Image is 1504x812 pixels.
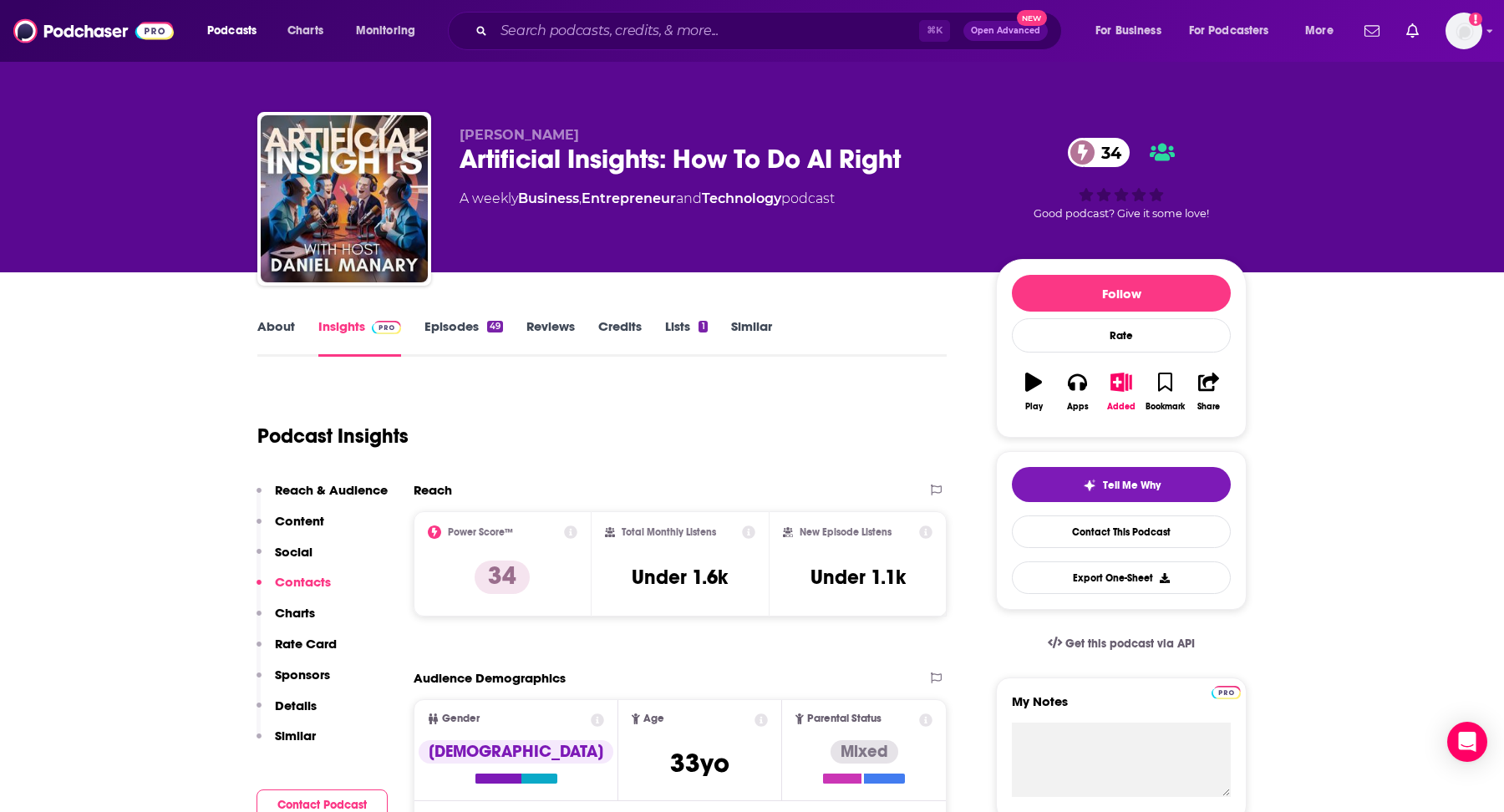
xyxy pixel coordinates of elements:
[807,713,882,724] span: Parental Status
[275,482,388,498] p: Reach & Audience
[1012,693,1231,723] label: My Notes
[996,127,1247,231] div: 34Good podcast? Give it some love!
[1447,722,1487,762] div: Open Intercom Messenger
[1400,17,1425,45] a: Show notifications dropdown
[1107,402,1136,412] div: Added
[277,18,333,44] a: Charts
[1017,10,1047,26] span: New
[1012,275,1231,312] button: Follow
[1103,479,1161,492] span: Tell Me Why
[494,18,919,44] input: Search podcasts, credits, & more...
[1012,467,1231,502] button: tell me why sparkleTell Me Why
[1358,17,1386,45] a: Show notifications dropdown
[275,667,330,683] p: Sponsors
[275,698,317,713] p: Details
[372,321,401,334] img: Podchaser Pro
[919,20,950,42] span: ⌘ K
[261,115,428,282] img: Artificial Insights: How To Do AI Right
[257,574,331,605] button: Contacts
[275,605,315,621] p: Charts
[831,740,898,764] div: Mixed
[622,526,716,538] h2: Total Monthly Listens
[1012,318,1231,353] div: Rate
[1212,683,1241,699] a: Pro website
[1469,13,1482,26] svg: Add a profile image
[275,728,316,743] p: Similar
[275,574,331,590] p: Contacts
[414,482,452,498] h2: Reach
[676,190,702,206] span: and
[207,19,257,43] span: Podcasts
[196,18,278,44] button: open menu
[460,127,579,143] span: [PERSON_NAME]
[1067,402,1089,412] div: Apps
[1034,207,1209,220] span: Good podcast? Give it some love!
[1293,18,1354,44] button: open menu
[1012,515,1231,548] a: Contact This Podcast
[1095,19,1161,43] span: For Business
[356,19,415,43] span: Monitoring
[1100,362,1143,422] button: Added
[257,513,324,544] button: Content
[448,526,513,538] h2: Power Score™
[1085,138,1130,167] span: 34
[257,318,295,357] a: About
[971,27,1040,35] span: Open Advanced
[810,565,906,590] h3: Under 1.1k
[487,321,503,332] div: 49
[582,190,676,206] a: Entrepreneur
[1012,561,1231,594] button: Export One-Sheet
[1187,362,1231,422] button: Share
[643,713,664,724] span: Age
[257,728,316,759] button: Similar
[275,544,312,560] p: Social
[1212,686,1241,699] img: Podchaser Pro
[702,190,781,206] a: Technology
[1012,362,1055,422] button: Play
[275,636,337,652] p: Rate Card
[424,318,503,357] a: Episodes49
[1083,479,1096,492] img: tell me why sparkle
[414,670,566,686] h2: Audience Demographics
[598,318,642,357] a: Credits
[1065,637,1195,651] span: Get this podcast via API
[1446,13,1482,49] button: Show profile menu
[632,565,728,590] h3: Under 1.6k
[13,15,174,47] img: Podchaser - Follow, Share and Rate Podcasts
[257,605,315,636] button: Charts
[1055,362,1099,422] button: Apps
[1178,18,1293,44] button: open menu
[1189,19,1269,43] span: For Podcasters
[1025,402,1043,412] div: Play
[665,318,707,357] a: Lists1
[1068,138,1130,167] a: 34
[460,189,835,209] div: A weekly podcast
[257,544,312,575] button: Social
[670,747,729,779] span: 33 yo
[518,190,579,206] a: Business
[275,513,324,529] p: Content
[800,526,892,538] h2: New Episode Listens
[257,667,330,698] button: Sponsors
[344,18,437,44] button: open menu
[318,318,401,357] a: InsightsPodchaser Pro
[526,318,575,357] a: Reviews
[1197,402,1220,412] div: Share
[464,12,1078,50] div: Search podcasts, credits, & more...
[419,740,613,764] div: [DEMOGRAPHIC_DATA]
[963,21,1048,41] button: Open AdvancedNew
[257,424,409,449] h1: Podcast Insights
[287,19,323,43] span: Charts
[1446,13,1482,49] span: Logged in as TeemsPR
[257,636,337,667] button: Rate Card
[1034,623,1208,664] a: Get this podcast via API
[442,713,480,724] span: Gender
[579,190,582,206] span: ,
[1143,362,1186,422] button: Bookmark
[1446,13,1482,49] img: User Profile
[1146,402,1185,412] div: Bookmark
[1084,18,1182,44] button: open menu
[257,698,317,728] button: Details
[731,318,772,357] a: Similar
